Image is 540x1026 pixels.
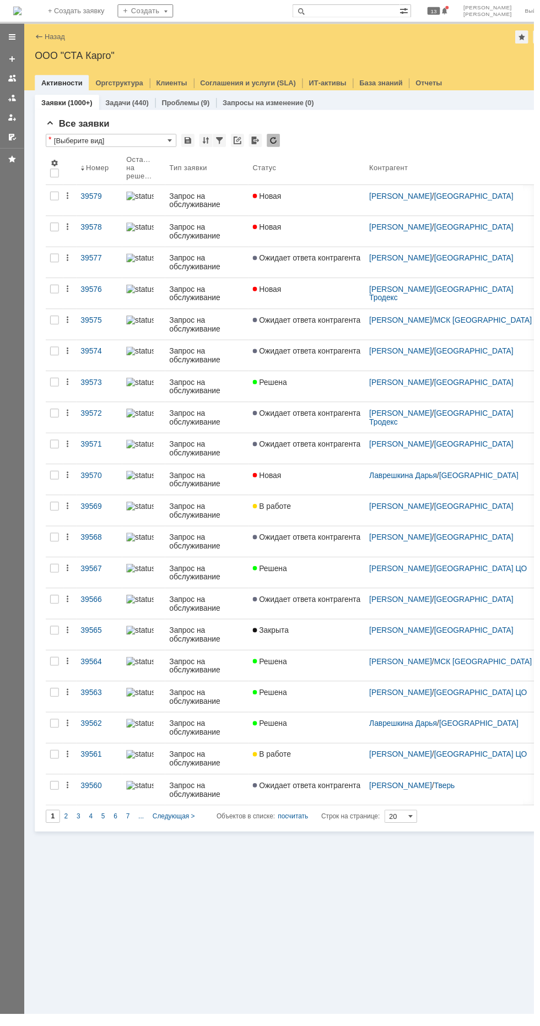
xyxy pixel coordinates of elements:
[67,133,69,142] span: .
[270,135,283,149] div: Обновлять список
[158,80,190,88] a: Клиенты
[112,128,119,137] span: ru
[82,257,119,265] div: 39577
[256,476,285,485] span: Новая
[123,250,167,281] a: statusbar-100 (1).png
[256,288,285,297] span: Новая
[374,288,522,306] a: [GEOGRAPHIC_DATA] Тродекс
[123,752,167,783] a: statusbar-40 (1).png
[13,7,22,15] img: logo
[374,414,437,422] a: [PERSON_NAME]
[256,166,279,174] div: Статус
[469,11,518,18] span: [PERSON_NAME]
[123,690,167,720] a: statusbar-100 (1).png
[439,319,538,328] a: МСК [GEOGRAPHIC_DATA]
[123,219,167,249] a: statusbar-100 (1).png
[82,414,119,422] div: 39572
[374,225,437,234] a: [PERSON_NAME]
[8,458,73,466] a: [DOMAIN_NAME]
[123,281,167,312] a: statusbar-100 (1).png
[167,438,251,469] a: Запрос на обслуживание
[171,445,247,463] div: Запрос на обслуживание
[374,166,413,174] div: Контрагент
[128,319,155,328] img: statusbar-100 (1).png
[128,539,155,548] img: statusbar-100 (1).png
[374,288,437,297] a: [PERSON_NAME]
[251,470,369,501] a: Новая
[251,658,369,689] a: Решена
[167,153,251,187] th: Тип заявки
[469,4,518,11] span: [PERSON_NAME]
[171,508,247,525] div: Запрос на обслуживание
[251,187,369,218] a: Новая
[82,665,119,674] div: 39564
[62,195,64,204] span: .
[202,135,215,149] div: Сортировка...
[439,508,520,517] a: [GEOGRAPHIC_DATA]
[167,784,251,815] a: Запрос на обслуживание
[77,376,123,406] a: 39573
[256,539,365,548] span: Ожидает ответа контрагента
[374,539,437,548] a: [PERSON_NAME]
[256,445,365,454] span: Ожидает ответа контрагента
[60,504,82,514] span: 39539
[11,618,118,637] span: [PERSON_NAME] заявка не решена
[93,594,97,604] a: 4
[171,288,247,306] div: Запрос на обслуживание
[251,627,369,658] a: Закрыта
[36,444,67,453] span: stacargo
[123,627,167,658] a: statusbar-100 (1).png
[123,564,167,595] a: statusbar-100 (1).png
[82,351,119,360] div: 39574
[123,784,167,815] a: statusbar-100 (1).png
[439,225,520,234] a: [GEOGRAPHIC_DATA]
[171,571,247,588] div: Запрос на обслуживание
[251,219,369,249] a: Новая
[167,658,251,689] a: Запрос на обслуживание
[167,250,251,281] a: Запрос на обслуживание
[167,219,251,249] a: Запрос на обслуживание
[82,571,119,579] div: 39567
[439,571,533,579] a: [GEOGRAPHIC_DATA] ЦО
[251,438,369,469] a: Ожидает ответа контрагента
[19,594,23,604] span: 1
[123,376,167,406] a: statusbar-100 (1).png
[439,382,520,391] a: [GEOGRAPHIC_DATA]
[82,539,119,548] div: 39568
[256,696,290,705] span: Решена
[82,476,119,485] div: 39570
[171,319,247,337] div: Запрос на обслуживание
[77,752,123,783] a: 39561
[256,759,294,768] span: В работе
[171,351,247,368] div: Запрос на обслуживание
[77,595,123,626] a: 39566
[171,257,247,274] div: Запрос на обслуживание
[77,344,123,375] a: 39574
[123,187,167,218] a: statusbar-100 (1).png
[128,351,155,360] img: statusbar-100 (1).png
[96,80,144,88] a: Оргструктура
[439,257,520,265] a: [GEOGRAPHIC_DATA]
[77,187,123,218] a: 39579
[256,508,294,517] span: В работе
[167,407,251,438] a: Запрос на обслуживание
[251,784,369,815] a: Ожидает ответа контрагента
[82,194,119,203] div: 39579
[77,627,123,658] a: 39565
[251,376,369,406] a: Решена
[251,501,369,532] a: В работе
[77,533,123,563] a: 39568
[439,665,538,674] a: МСК [GEOGRAPHIC_DATA]
[82,288,119,297] div: 39576
[252,135,265,149] div: Экспорт списка
[374,602,437,611] a: [PERSON_NAME]
[167,501,251,532] a: Запрос на обслуживание
[3,90,21,108] a: Заявки в моей ответственности
[251,407,369,438] a: Ожидает ответа контрагента
[171,194,247,211] div: Запрос на обслуживание
[69,128,71,137] span: i
[171,696,247,714] div: Запрос на обслуживание
[374,194,437,203] a: [PERSON_NAME]
[251,690,369,720] a: Решена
